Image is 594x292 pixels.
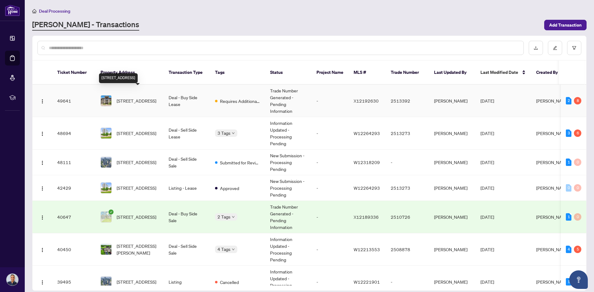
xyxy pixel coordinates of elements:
[37,183,47,193] button: Logo
[96,61,164,85] th: Property Address
[386,175,429,201] td: 2513273
[572,46,576,50] span: filter
[480,130,494,136] span: [DATE]
[217,213,230,220] span: 2 Tags
[32,9,37,13] span: home
[40,215,45,220] img: Logo
[429,85,476,117] td: [PERSON_NAME]
[312,201,349,233] td: -
[566,213,571,221] div: 1
[117,243,159,256] span: [STREET_ADDRESS][PERSON_NAME]
[117,159,156,166] span: [STREET_ADDRESS]
[232,215,235,218] span: down
[52,201,96,233] td: 40647
[101,128,111,138] img: thumbnail-img
[386,85,429,117] td: 2513392
[265,233,312,266] td: Information Updated - Processing Pending
[164,201,210,233] td: Deal - Buy Side Sale
[536,159,570,165] span: [PERSON_NAME]
[480,185,494,191] span: [DATE]
[566,278,571,286] div: 1
[312,233,349,266] td: -
[117,278,156,285] span: [STREET_ADDRESS]
[265,117,312,150] td: Information Updated - Processing Pending
[52,175,96,201] td: 42429
[354,159,380,165] span: W12318209
[429,150,476,175] td: [PERSON_NAME]
[480,279,494,285] span: [DATE]
[37,244,47,254] button: Logo
[553,46,557,50] span: edit
[37,277,47,287] button: Logo
[574,213,581,221] div: 0
[354,185,380,191] span: W12264293
[536,185,570,191] span: [PERSON_NAME]
[476,61,531,85] th: Last Modified Date
[40,186,45,191] img: Logo
[265,85,312,117] td: Trade Number Generated - Pending Information
[265,61,312,85] th: Status
[117,130,156,137] span: [STREET_ADDRESS]
[566,246,571,253] div: 4
[265,150,312,175] td: New Submission - Processing Pending
[536,279,570,285] span: [PERSON_NAME]
[164,175,210,201] td: Listing - Lease
[232,248,235,251] span: down
[117,184,156,191] span: [STREET_ADDRESS]
[574,246,581,253] div: 5
[429,201,476,233] td: [PERSON_NAME]
[567,41,581,55] button: filter
[164,85,210,117] td: Deal - Buy Side Lease
[312,150,349,175] td: -
[529,41,543,55] button: download
[548,41,562,55] button: edit
[429,61,476,85] th: Last Updated By
[99,73,138,83] div: [STREET_ADDRESS]
[480,69,518,76] span: Last Modified Date
[312,117,349,150] td: -
[220,279,239,286] span: Cancelled
[40,248,45,252] img: Logo
[354,214,379,220] span: X12189336
[429,117,476,150] td: [PERSON_NAME]
[6,274,18,286] img: Profile Icon
[531,61,568,85] th: Created By
[566,97,571,104] div: 2
[549,20,582,30] span: Add Transaction
[386,150,429,175] td: -
[164,61,210,85] th: Transaction Type
[101,157,111,167] img: thumbnail-img
[210,61,265,85] th: Tags
[101,244,111,255] img: thumbnail-img
[574,129,581,137] div: 6
[534,46,538,50] span: download
[386,201,429,233] td: 2510726
[312,85,349,117] td: -
[164,233,210,266] td: Deal - Sell Side Sale
[536,214,570,220] span: [PERSON_NAME]
[386,117,429,150] td: 2513273
[117,97,156,104] span: [STREET_ADDRESS]
[536,130,570,136] span: [PERSON_NAME]
[101,95,111,106] img: thumbnail-img
[52,150,96,175] td: 48111
[354,98,379,104] span: X12192630
[101,277,111,287] img: thumbnail-img
[480,98,494,104] span: [DATE]
[40,131,45,136] img: Logo
[109,209,114,214] span: check-circle
[566,129,571,137] div: 3
[40,280,45,285] img: Logo
[265,175,312,201] td: New Submission - Processing Pending
[220,185,239,192] span: Approved
[52,117,96,150] td: 48694
[117,214,156,220] span: [STREET_ADDRESS]
[569,270,588,289] button: Open asap
[354,279,380,285] span: W12221901
[349,61,386,85] th: MLS #
[232,132,235,135] span: down
[480,159,494,165] span: [DATE]
[536,247,570,252] span: [PERSON_NAME]
[265,201,312,233] td: Trade Number Generated - Pending Information
[386,233,429,266] td: 2508878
